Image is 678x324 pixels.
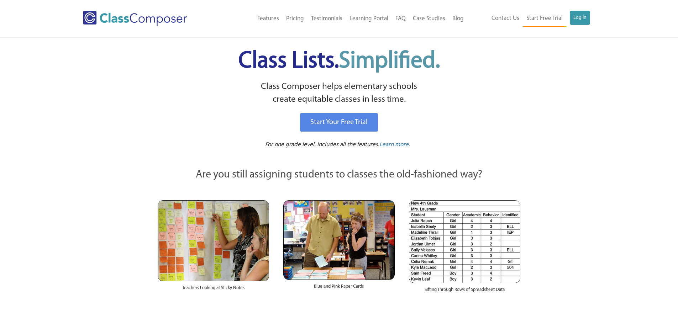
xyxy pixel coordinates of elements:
a: Learning Portal [346,11,392,27]
span: Simplified. [339,50,440,73]
a: Pricing [283,11,308,27]
span: Start Your Free Trial [310,119,368,126]
div: Teachers Looking at Sticky Notes [158,281,269,298]
a: Features [254,11,283,27]
img: Teachers Looking at Sticky Notes [158,200,269,281]
span: Learn more. [379,142,410,148]
a: Testimonials [308,11,346,27]
span: For one grade level. Includes all the features. [265,142,379,148]
a: FAQ [392,11,409,27]
a: Log In [570,11,590,25]
a: Blog [449,11,467,27]
a: Start Your Free Trial [300,113,378,132]
nav: Header Menu [216,11,467,27]
div: Sifting Through Rows of Spreadsheet Data [409,283,520,300]
p: Are you still assigning students to classes the old-fashioned way? [158,167,521,183]
div: Blue and Pink Paper Cards [283,280,395,297]
p: Class Composer helps elementary schools create equitable classes in less time. [157,80,522,106]
img: Class Composer [83,11,187,26]
img: Blue and Pink Paper Cards [283,200,395,280]
a: Case Studies [409,11,449,27]
a: Start Free Trial [523,11,566,27]
nav: Header Menu [467,11,590,27]
span: Class Lists. [238,50,440,73]
img: Spreadsheets [409,200,520,283]
a: Learn more. [379,140,410,149]
a: Contact Us [488,11,523,26]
